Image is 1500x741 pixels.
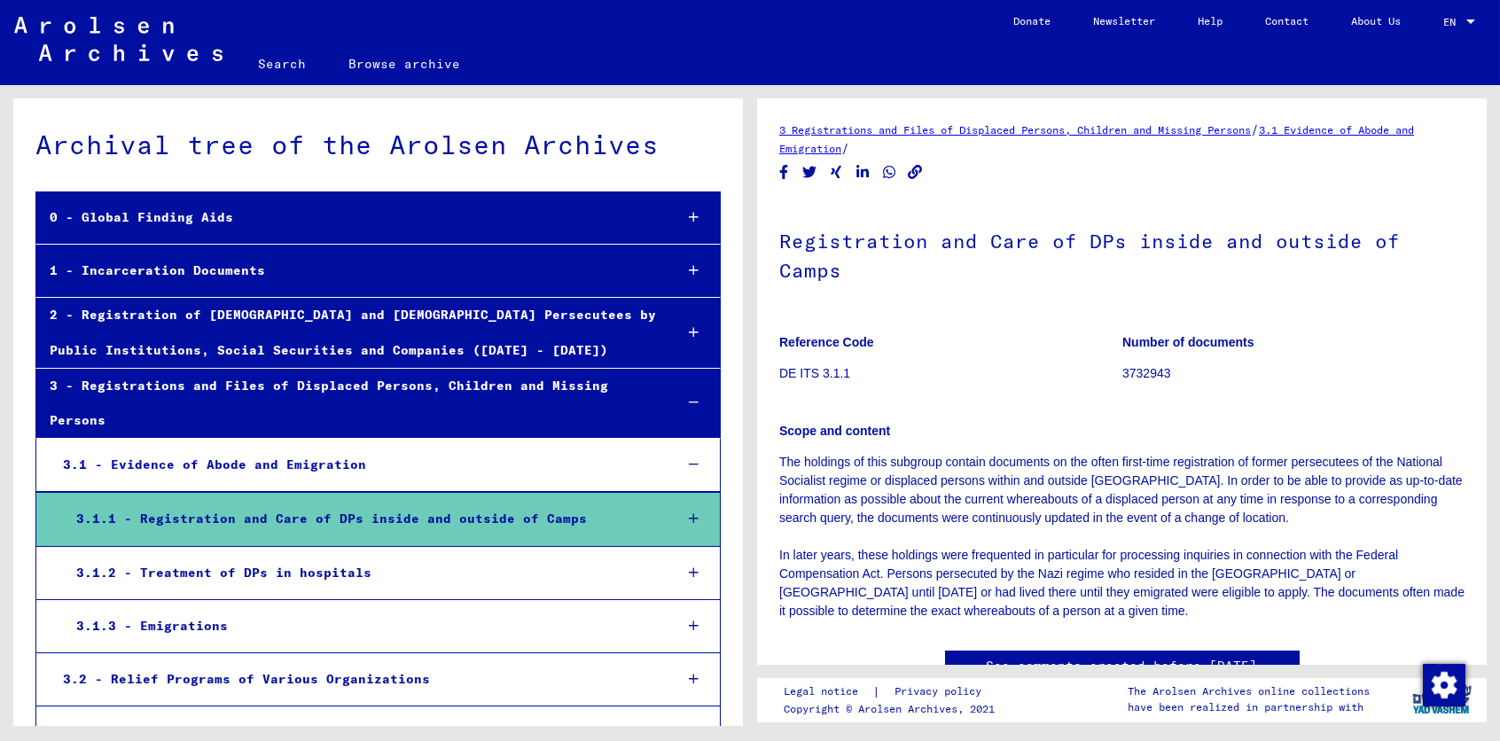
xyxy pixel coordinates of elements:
[36,253,660,288] div: 1 - Incarceration Documents
[1422,663,1465,706] div: Change consent
[785,682,1004,701] div: |
[906,161,925,183] button: Copy link
[779,123,1251,136] a: 3 Registrations and Files of Displaced Persons, Children and Missing Persons
[1128,683,1370,699] p: The Arolsen Archives online collections
[1251,121,1259,137] span: /
[779,200,1465,308] h1: Registration and Care of DPs inside and outside of Camps
[14,17,223,61] img: Arolsen_neg.svg
[1409,677,1475,721] img: yv_logo.png
[1423,664,1465,706] img: Change consent
[779,424,890,438] b: Scope and content
[1122,364,1465,383] p: 3732943
[987,657,1258,675] a: See comments created before [DATE]
[880,161,899,183] button: Share on WhatsApp
[779,335,874,349] b: Reference Code
[801,161,819,183] button: Share on Twitter
[881,682,1004,701] a: Privacy policy
[775,161,793,183] button: Share on Facebook
[237,43,327,85] a: Search
[36,200,660,235] div: 0 - Global Finding Aids
[1122,335,1254,349] b: Number of documents
[63,502,660,536] div: 3.1.1 - Registration and Care of DPs inside and outside of Camps
[779,364,1121,383] p: DE ITS 3.1.1
[1128,699,1370,715] p: have been realized in partnership with
[854,161,872,183] button: Share on LinkedIn
[785,701,1004,717] p: Copyright © Arolsen Archives, 2021
[50,662,660,697] div: 3.2 - Relief Programs of Various Organizations
[35,125,721,165] div: Archival tree of the Arolsen Archives
[36,298,660,367] div: 2 - Registration of [DEMOGRAPHIC_DATA] and [DEMOGRAPHIC_DATA] Persecutees by Public Institutions,...
[63,556,660,590] div: 3.1.2 - Treatment of DPs in hospitals
[36,369,660,438] div: 3 - Registrations and Files of Displaced Persons, Children and Missing Persons
[50,448,660,482] div: 3.1 - Evidence of Abode and Emigration
[841,140,849,156] span: /
[1443,16,1463,28] span: EN
[779,453,1465,620] p: The holdings of this subgroup contain documents on the often first-time registration of former pe...
[785,682,873,701] a: Legal notice
[63,609,660,643] div: 3.1.3 - Emigrations
[827,161,846,183] button: Share on Xing
[327,43,481,85] a: Browse archive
